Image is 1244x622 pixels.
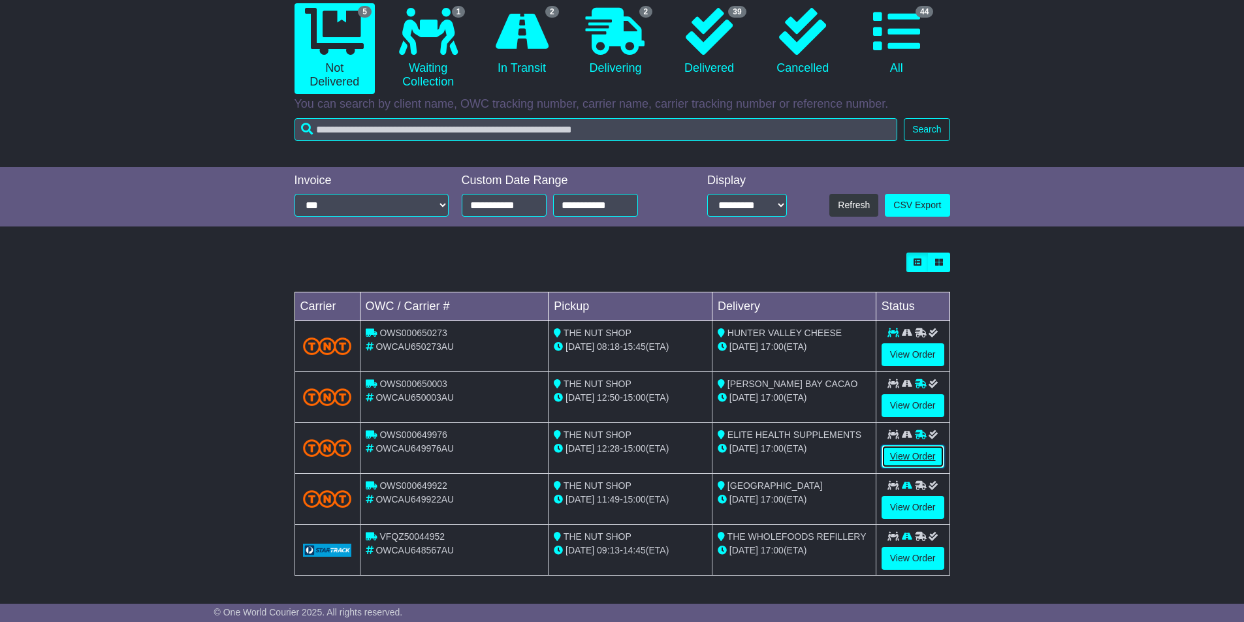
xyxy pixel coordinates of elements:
[564,429,631,440] span: THE NUT SHOP
[564,531,631,542] span: THE NUT SHOP
[379,379,447,389] span: OWS000650003
[375,494,454,505] span: OWCAU649922AU
[379,531,445,542] span: VFQZ50044952
[388,3,468,94] a: 1 Waiting Collection
[761,545,784,555] span: 17:00
[379,480,447,491] span: OWS000649922
[904,118,949,141] button: Search
[727,480,823,491] span: [GEOGRAPHIC_DATA]
[829,194,878,217] button: Refresh
[707,174,787,188] div: Display
[566,443,594,454] span: [DATE]
[916,6,933,18] span: 44
[303,439,352,457] img: TNT_Domestic.png
[623,341,646,352] span: 15:45
[727,429,861,440] span: ELITE HEALTH SUPPLEMENTS
[295,97,950,112] p: You can search by client name, OWC tracking number, carrier name, carrier tracking number or refe...
[597,392,620,403] span: 12:50
[554,493,707,506] div: - (ETA)
[718,340,870,354] div: (ETA)
[623,392,646,403] span: 15:00
[729,443,758,454] span: [DATE]
[375,341,454,352] span: OWCAU650273AU
[295,292,360,321] td: Carrier
[375,545,454,555] span: OWCAU648567AU
[295,3,375,94] a: 5 Not Delivered
[214,607,403,617] span: © One World Courier 2025. All rights reserved.
[761,443,784,454] span: 17:00
[566,392,594,403] span: [DATE]
[566,545,594,555] span: [DATE]
[564,328,631,338] span: THE NUT SHOP
[623,545,646,555] span: 14:45
[761,392,784,403] span: 17:00
[729,545,758,555] span: [DATE]
[375,443,454,454] span: OWCAU649976AU
[718,544,870,557] div: (ETA)
[481,3,562,80] a: 2 In Transit
[295,174,449,188] div: Invoice
[729,494,758,505] span: [DATE]
[856,3,936,80] a: 44 All
[727,531,867,542] span: THE WHOLEFOODS REFILLERY
[761,494,784,505] span: 17:00
[303,490,352,508] img: TNT_Domestic.png
[623,494,646,505] span: 15:00
[728,6,746,18] span: 39
[303,544,352,557] img: GetCarrierServiceLogo
[876,292,949,321] td: Status
[597,545,620,555] span: 09:13
[379,429,447,440] span: OWS000649976
[566,494,594,505] span: [DATE]
[303,337,352,355] img: TNT_Domestic.png
[882,547,944,570] a: View Order
[303,388,352,406] img: TNT_Domestic.png
[597,494,620,505] span: 11:49
[564,480,631,491] span: THE NUT SHOP
[669,3,749,80] a: 39 Delivered
[718,442,870,456] div: (ETA)
[597,341,620,352] span: 08:18
[882,445,944,468] a: View Order
[729,392,758,403] span: [DATE]
[575,3,656,80] a: 2 Delivering
[729,341,758,352] span: [DATE]
[452,6,466,18] span: 1
[882,343,944,366] a: View Order
[885,194,949,217] a: CSV Export
[566,341,594,352] span: [DATE]
[462,174,671,188] div: Custom Date Range
[882,496,944,519] a: View Order
[549,292,712,321] td: Pickup
[727,379,857,389] span: [PERSON_NAME] BAY CACAO
[727,328,842,338] span: HUNTER VALLEY CHEESE
[763,3,843,80] a: Cancelled
[554,544,707,557] div: - (ETA)
[597,443,620,454] span: 12:28
[554,442,707,456] div: - (ETA)
[761,341,784,352] span: 17:00
[375,392,454,403] span: OWCAU650003AU
[718,493,870,506] div: (ETA)
[554,340,707,354] div: - (ETA)
[360,292,549,321] td: OWC / Carrier #
[639,6,653,18] span: 2
[379,328,447,338] span: OWS000650273
[623,443,646,454] span: 15:00
[554,391,707,405] div: - (ETA)
[545,6,559,18] span: 2
[564,379,631,389] span: THE NUT SHOP
[712,292,876,321] td: Delivery
[882,394,944,417] a: View Order
[358,6,372,18] span: 5
[718,391,870,405] div: (ETA)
